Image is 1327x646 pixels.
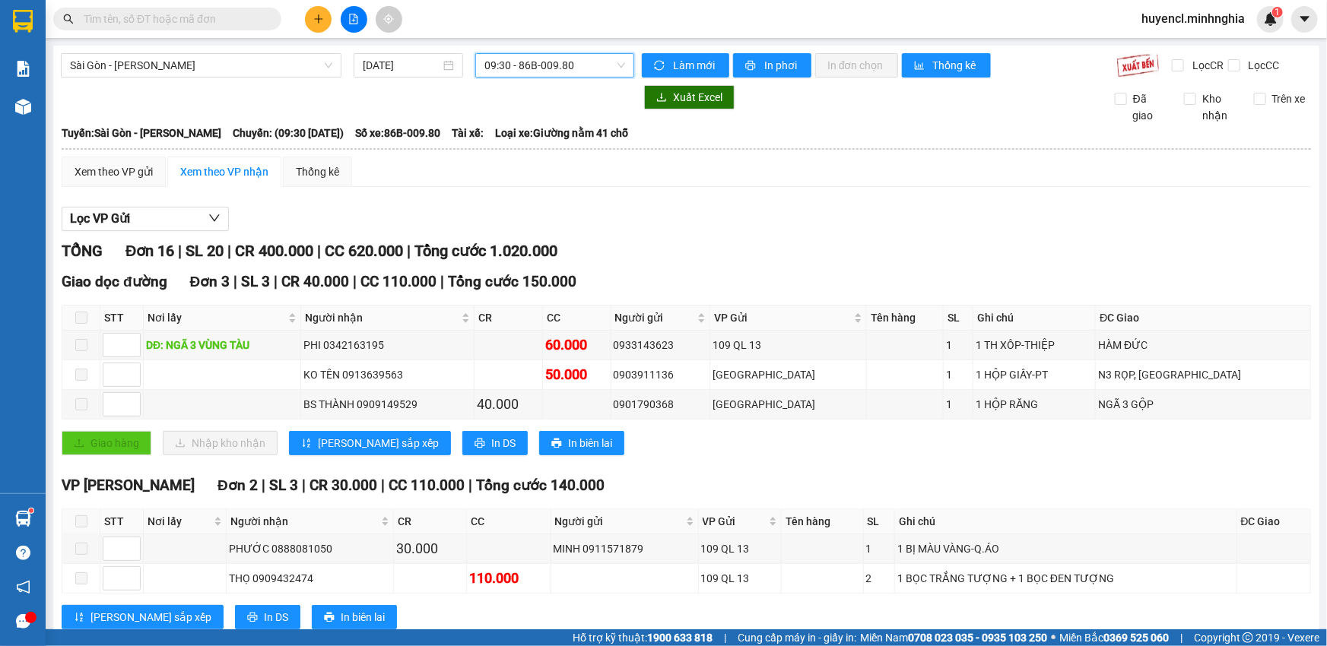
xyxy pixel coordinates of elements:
div: 30.000 [396,538,463,559]
span: Đơn 16 [125,242,174,260]
span: Đã giao [1127,90,1173,124]
span: [PERSON_NAME] sắp xếp [90,609,211,625]
span: Người nhận [230,513,378,530]
button: bar-chartThống kê [902,53,991,78]
span: Hỗ trợ kỹ thuật: [573,629,713,646]
span: | [440,273,444,290]
span: In DS [491,435,516,451]
div: 1 HỘP RĂNG [976,396,1093,413]
span: Người gửi [615,309,694,326]
div: THỌ 0909432474 [229,570,391,587]
th: CC [467,509,551,534]
span: sync [654,60,667,72]
th: CC [543,306,611,331]
button: printerIn biên lai [539,431,624,455]
th: ĐC Giao [1237,509,1311,534]
img: 9k= [1116,53,1160,78]
span: Sài Gòn - Phan Rí [70,54,332,77]
span: | [724,629,726,646]
span: VP Gửi [703,513,766,530]
span: Kho nhận [1196,90,1242,124]
span: message [16,614,30,629]
span: | [262,477,265,494]
span: file-add [348,14,359,24]
td: 109 QL 13 [699,564,782,594]
span: SL 3 [241,273,270,290]
span: In phơi [764,57,799,74]
span: Người nhận [305,309,459,326]
span: Cung cấp máy in - giấy in: [738,629,856,646]
span: Lọc CC [1243,57,1282,74]
input: Tìm tên, số ĐT hoặc mã đơn [84,11,263,27]
span: question-circle [16,546,30,560]
span: CC 620.000 [325,242,403,260]
div: 110.000 [469,568,548,589]
div: 109 QL 13 [713,337,864,353]
button: syncLàm mới [642,53,729,78]
span: Đơn 2 [217,477,258,494]
img: warehouse-icon [15,99,31,115]
span: VP [PERSON_NAME] [62,477,195,494]
div: 109 QL 13 [701,540,779,557]
div: 40.000 [477,394,540,415]
sup: 1 [29,508,33,513]
div: 50.000 [545,364,608,385]
div: BS THÀNH 0909149529 [303,396,471,413]
span: copyright [1243,632,1253,643]
button: printerIn DS [462,431,528,455]
span: Người gửi [555,513,683,530]
th: ĐC Giao [1096,306,1311,331]
span: CC 110.000 [360,273,437,290]
div: 1 HỘP GIẤY-PT [976,366,1093,383]
span: [PERSON_NAME] sắp xếp [318,435,439,451]
span: | [227,242,231,260]
span: Làm mới [673,57,717,74]
span: In DS [264,609,288,625]
span: printer [475,438,485,450]
td: NGÃ 3 GỘP [1096,390,1311,420]
img: logo-vxr [13,10,33,33]
button: uploadGiao hàng [62,431,151,455]
div: Thống kê [296,163,339,180]
span: sort-ascending [301,438,312,450]
th: SL [864,509,896,534]
span: | [317,242,321,260]
button: In đơn chọn [815,53,898,78]
button: sort-ascending[PERSON_NAME] sắp xếp [62,605,224,629]
span: Giao dọc đường [62,273,167,290]
span: 09:30 - 86B-009.80 [484,54,625,77]
td: Sài Gòn [710,390,867,420]
span: printer [247,612,258,624]
div: [GEOGRAPHIC_DATA] [713,396,864,413]
td: HÀM ĐỨC [1096,331,1311,360]
th: Ghi chú [895,509,1237,534]
div: 0903911136 [614,366,707,383]
span: Lọc CR [1186,57,1226,74]
td: Sài Gòn [710,360,867,390]
span: Tổng cước 150.000 [448,273,576,290]
img: solution-icon [15,61,31,77]
span: Thống kê [933,57,979,74]
span: | [407,242,411,260]
img: warehouse-icon [15,511,31,527]
div: 1 [866,540,893,557]
span: down [208,212,221,224]
div: Xem theo VP gửi [75,163,153,180]
span: | [178,242,182,260]
div: 60.000 [545,334,608,356]
div: PHI 0342163195 [303,337,471,353]
span: Tổng cước 140.000 [476,477,605,494]
span: | [233,273,237,290]
span: | [302,477,306,494]
th: Tên hàng [782,509,864,534]
div: Xem theo VP nhận [180,163,268,180]
span: | [381,477,385,494]
span: | [1180,629,1183,646]
div: PHƯỚC 0888081050 [229,540,391,557]
span: VP Gửi [714,309,851,326]
button: file-add [341,6,367,33]
span: sort-ascending [74,612,84,624]
button: printerIn biên lai [312,605,397,629]
span: Lọc VP Gửi [70,209,130,228]
span: CR 30.000 [310,477,377,494]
